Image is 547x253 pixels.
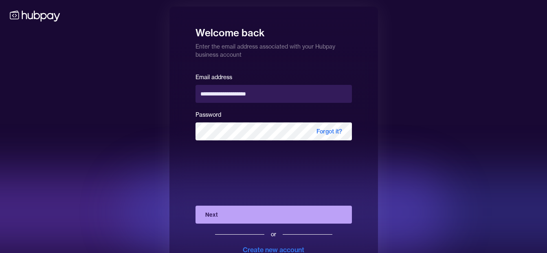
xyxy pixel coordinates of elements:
div: or [271,230,276,238]
button: Next [196,206,352,224]
h1: Welcome back [196,21,352,39]
label: Password [196,111,221,118]
label: Email address [196,73,232,81]
span: Forgot it? [307,122,352,140]
p: Enter the email address associated with your Hubpay business account [196,39,352,59]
